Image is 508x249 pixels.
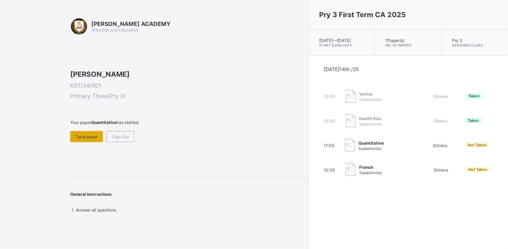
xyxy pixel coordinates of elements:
[345,139,355,152] img: take_paper.cd97e1aca70de81545fe8e300f84619e.svg
[359,165,382,170] span: French
[359,170,382,175] span: 5 question(s)
[433,167,448,173] span: 30 mins
[324,143,334,148] span: 11:05
[324,66,359,72] span: [DATE] 14th /25
[452,43,497,47] span: Assigned Class
[91,20,171,27] span: [PERSON_NAME] ACADEMY
[91,27,138,33] span: Affection and Education
[359,91,382,97] span: Verbal
[91,120,117,125] b: Quantitative
[433,143,447,148] span: 30 mins
[345,114,356,127] img: take_paper.cd97e1aca70de81545fe8e300f84619e.svg
[468,167,487,172] span: Not Taken
[319,11,406,19] span: Pry 3 First Term CA 2025
[70,92,305,99] span: Primary Three ( Pry 3 )
[385,38,404,43] span: 7 Paper(s)
[75,134,98,139] span: Take paper
[358,146,382,151] span: 5 question(s)
[112,134,129,139] span: Sign Out
[359,97,382,102] span: 5 question(s)
[70,70,305,78] span: [PERSON_NAME]
[324,167,335,173] span: 10:35
[319,43,364,47] span: Start & End Date
[70,82,305,89] span: KST/34/001
[319,38,351,43] span: [DATE] — [DATE]
[70,120,305,125] span: Your paper has started.
[76,207,116,213] span: Answer all questions
[345,90,356,103] img: take_paper.cd97e1aca70de81545fe8e300f84619e.svg
[433,94,448,99] span: 30 mins
[359,122,382,126] span: 5 question(s)
[468,143,487,147] span: Not Taken
[452,38,463,43] span: Pry 3
[324,94,335,99] span: 10:35
[433,118,447,124] span: 29 mins
[359,116,382,121] span: Health Edu
[468,118,479,123] span: Taken
[468,94,480,98] span: Taken
[385,43,430,47] span: No. of Papers
[345,163,356,176] img: take_paper.cd97e1aca70de81545fe8e300f84619e.svg
[324,118,335,124] span: 10:35
[358,140,384,146] span: Quantitative
[70,192,112,197] span: General Instructions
